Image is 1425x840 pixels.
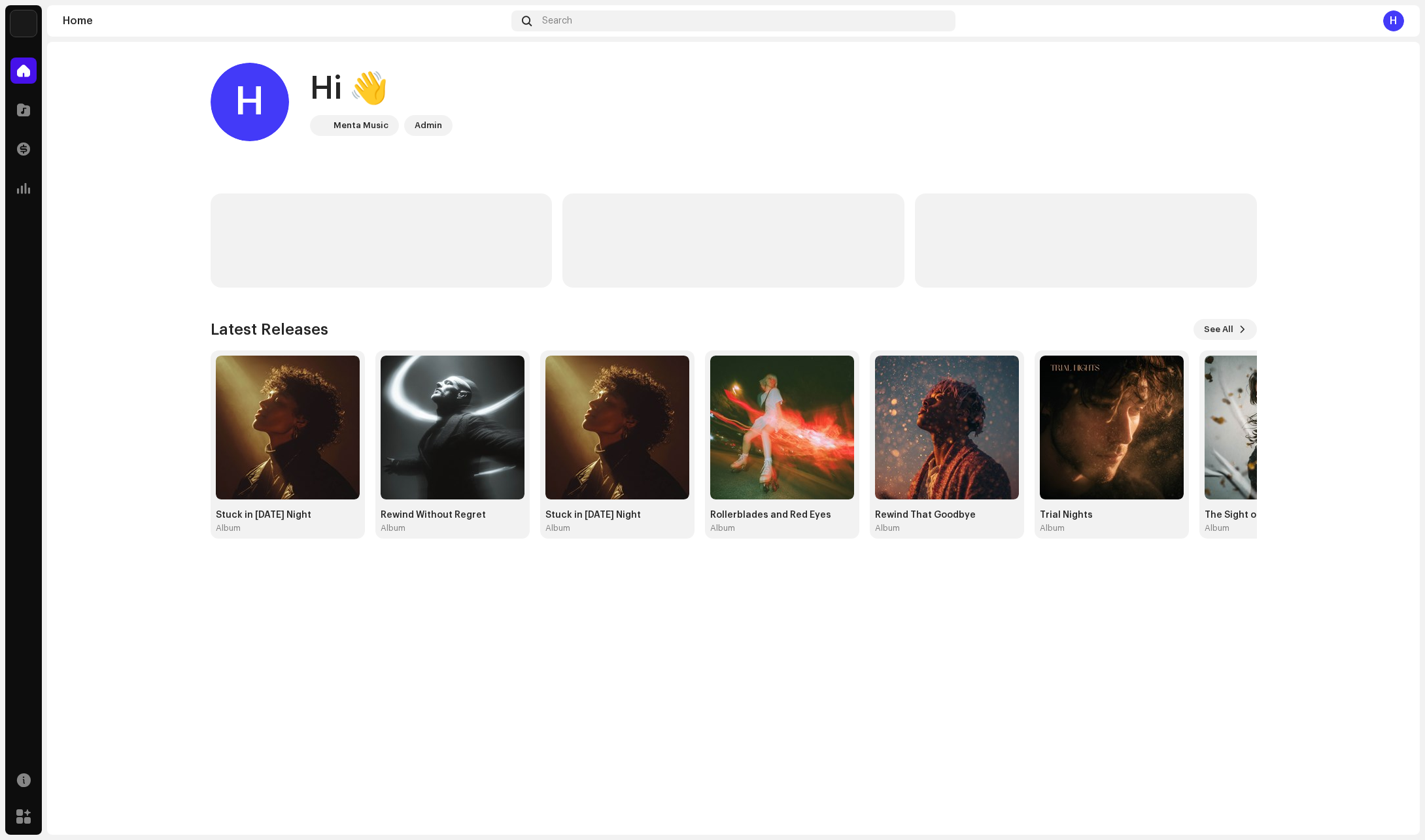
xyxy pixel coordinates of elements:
img: a8337cc3-7c94-4716-ac55-1d296c2c4a8e [710,356,854,499]
div: Admin [415,118,442,133]
div: Album [710,523,735,533]
img: 6973a10c-8e27-4ee0-8e25-8bbd2ba98559 [545,356,689,499]
div: H [211,63,289,141]
img: c1aec8e0-cc53-42f4-96df-0a0a8a61c953 [313,118,328,133]
img: 314ded27-1834-40c7-a262-d502ac24b2e9 [216,356,360,499]
div: The Sight of Street [1205,510,1348,520]
div: Album [1205,523,1229,533]
div: Album [381,523,405,533]
div: Album [216,523,241,533]
img: 25ac63aa-c9b7-401c-955f-c56ddf81ec6d [1205,356,1348,499]
div: Home [63,16,506,26]
h3: Latest Releases [211,319,328,340]
div: Album [1040,523,1065,533]
div: Stuck in [DATE] Night [216,510,360,520]
span: Search [542,16,572,26]
button: See All [1193,319,1257,340]
div: Rollerblades and Red Eyes [710,510,854,520]
img: eac049fd-8fdf-44da-805d-1ab698524b37 [381,356,524,499]
div: H [1383,10,1404,31]
span: See All [1204,316,1233,343]
div: Hi 👋 [310,68,453,110]
div: Trial Nights [1040,510,1184,520]
div: Album [545,523,570,533]
div: Rewind Without Regret [381,510,524,520]
div: Album [875,523,900,533]
img: c1aec8e0-cc53-42f4-96df-0a0a8a61c953 [10,10,37,37]
img: 05b341d9-60c8-428c-85be-36b8f8eb5fb3 [1040,356,1184,499]
div: Stuck in [DATE] Night [545,510,689,520]
img: 6e5be4f4-c797-44db-a655-a1825de3c4c0 [875,356,1019,499]
div: Menta Music [334,118,388,133]
div: Rewind That Goodbye [875,510,1019,520]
